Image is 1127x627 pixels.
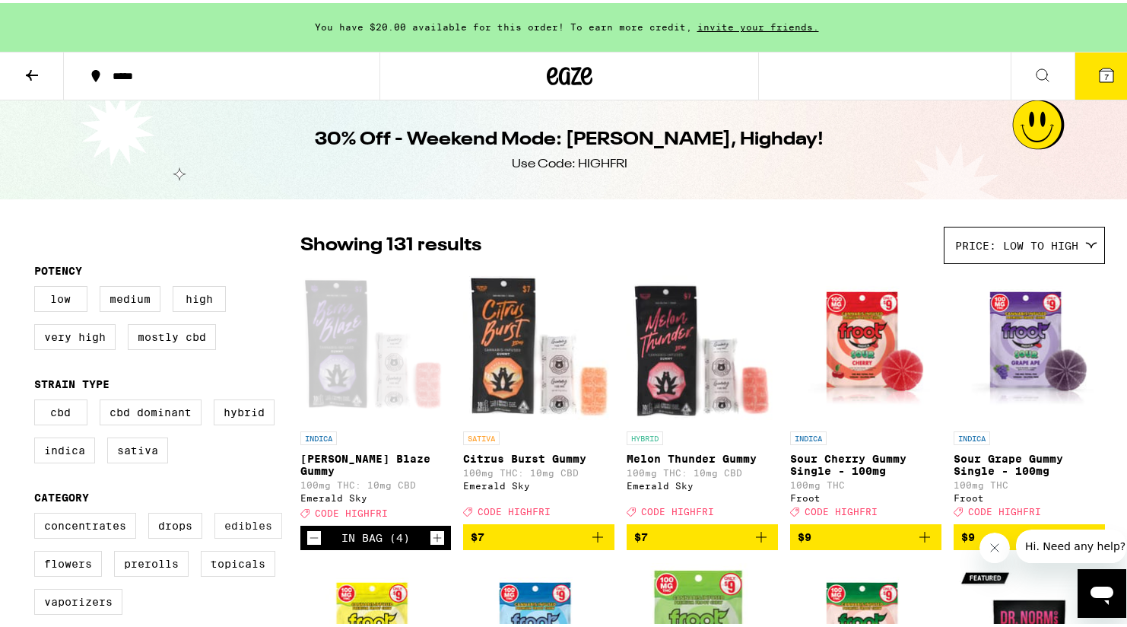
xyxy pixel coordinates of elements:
[300,230,481,256] p: Showing 131 results
[790,521,941,547] button: Add to bag
[954,269,1105,421] img: Froot - Sour Grape Gummy Single - 100mg
[790,490,941,500] div: Froot
[692,19,824,29] span: invite your friends.
[114,548,189,574] label: Prerolls
[1078,566,1126,615] iframe: Button to launch messaging window
[34,262,82,274] legend: Potency
[790,477,941,487] p: 100mg THC
[315,124,824,150] h1: 30% Off - Weekend Mode: [PERSON_NAME], Highday!
[315,19,692,29] span: You have $20.00 available for this order! To earn more credit,
[790,428,827,442] p: INDICA
[100,283,160,309] label: Medium
[463,521,614,547] button: Add to bag
[128,321,216,347] label: Mostly CBD
[34,510,136,536] label: Concentrates
[790,269,941,521] a: Open page for Sour Cherry Gummy Single - 100mg from Froot
[961,528,975,540] span: $9
[979,530,1010,560] iframe: Close message
[214,510,282,536] label: Edibles
[798,528,811,540] span: $9
[1104,69,1109,78] span: 7
[100,396,202,422] label: CBD Dominant
[627,269,778,521] a: Open page for Melon Thunder Gummy from Emerald Sky
[173,283,226,309] label: High
[954,269,1105,521] a: Open page for Sour Grape Gummy Single - 100mg from Froot
[300,428,337,442] p: INDICA
[634,528,648,540] span: $7
[214,396,275,422] label: Hybrid
[306,527,322,543] button: Decrement
[478,504,551,514] span: CODE HIGHFRI
[954,521,1105,547] button: Add to bag
[968,504,1041,514] span: CODE HIGHFRI
[107,434,168,460] label: Sativa
[34,396,87,422] label: CBD
[315,505,388,515] span: CODE HIGHFRI
[34,375,110,387] legend: Strain Type
[954,477,1105,487] p: 100mg THC
[790,450,941,474] p: Sour Cherry Gummy Single - 100mg
[341,529,410,541] div: In Bag (4)
[471,528,484,540] span: $7
[627,521,778,547] button: Add to bag
[954,490,1105,500] div: Froot
[627,269,778,421] img: Emerald Sky - Melon Thunder Gummy
[463,478,614,488] div: Emerald Sky
[463,269,614,421] img: Emerald Sky - Citrus Burst Gummy
[627,478,778,488] div: Emerald Sky
[34,434,95,460] label: Indica
[954,428,990,442] p: INDICA
[463,465,614,475] p: 100mg THC: 10mg CBD
[627,450,778,462] p: Melon Thunder Gummy
[300,490,452,500] div: Emerald Sky
[34,321,116,347] label: Very High
[300,450,452,474] p: [PERSON_NAME] Blaze Gummy
[627,465,778,475] p: 100mg THC: 10mg CBD
[430,527,445,543] button: Increment
[34,586,122,612] label: Vaporizers
[512,153,627,170] div: Use Code: HIGHFRI
[1016,527,1126,560] iframe: Message from company
[627,428,663,442] p: HYBRID
[955,237,1078,249] span: Price: Low to High
[463,428,500,442] p: SATIVA
[954,450,1105,474] p: Sour Grape Gummy Single - 100mg
[34,283,87,309] label: Low
[34,548,102,574] label: Flowers
[300,269,452,523] a: Open page for Berry Blaze Gummy from Emerald Sky
[805,504,878,514] span: CODE HIGHFRI
[463,450,614,462] p: Citrus Burst Gummy
[641,504,714,514] span: CODE HIGHFRI
[148,510,202,536] label: Drops
[790,269,941,421] img: Froot - Sour Cherry Gummy Single - 100mg
[300,477,452,487] p: 100mg THC: 10mg CBD
[463,269,614,521] a: Open page for Citrus Burst Gummy from Emerald Sky
[34,489,89,501] legend: Category
[201,548,275,574] label: Topicals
